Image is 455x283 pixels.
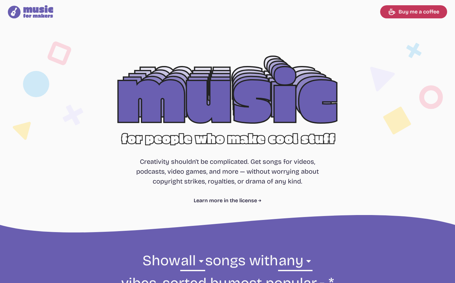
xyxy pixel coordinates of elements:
[180,251,205,274] select: genre
[133,157,322,186] p: Creativity shouldn't be complicated. Get songs for videos, podcasts, video games, and more — with...
[380,5,447,18] a: Buy me a coffee
[278,251,313,274] select: vibe
[194,197,262,205] a: Learn more in the license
